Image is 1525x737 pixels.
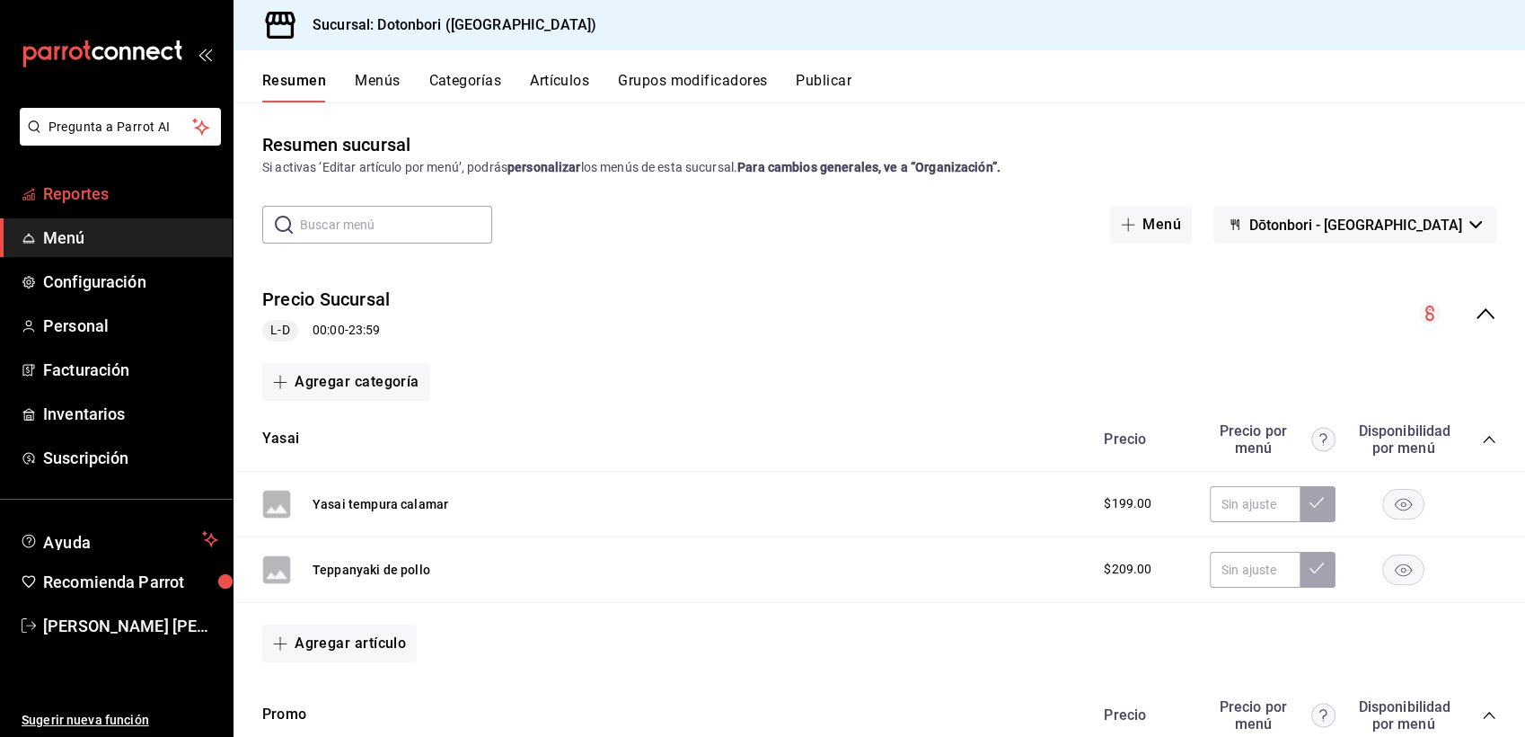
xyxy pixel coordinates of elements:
button: Pregunta a Parrot AI [20,108,221,146]
input: Buscar menú [300,207,492,243]
div: Disponibilidad por menú [1358,698,1448,733]
div: Precio [1086,431,1201,448]
strong: Para cambios generales, ve a “Organización”. [737,160,1001,174]
button: Precio Sucursal [262,287,390,313]
span: Reportes [43,182,218,206]
h3: Sucursal: Dotonbori ([GEOGRAPHIC_DATA]) [298,14,596,36]
span: L-D [263,321,296,340]
div: Resumen sucursal [262,131,410,158]
span: Dōtonbori - [GEOGRAPHIC_DATA] [1249,217,1462,234]
span: Inventarios [43,402,218,426]
button: Publicar [796,72,851,102]
span: Recomienda Parrot [43,570,218,594]
span: [PERSON_NAME] [PERSON_NAME] [43,614,218,638]
button: Agregar categoría [262,363,430,401]
input: Sin ajuste [1210,552,1300,588]
input: Sin ajuste [1210,486,1300,522]
span: Menú [43,226,218,250]
div: navigation tabs [262,72,1525,102]
div: Precio por menú [1210,698,1335,733]
div: Si activas ‘Editar artículo por menú’, podrás los menús de esta sucursal. [262,158,1496,177]
div: Precio [1086,706,1201,724]
span: $209.00 [1104,560,1151,579]
button: Yasai [262,429,299,449]
button: collapse-category-row [1482,432,1496,447]
span: Configuración [43,270,218,294]
span: $199.00 [1104,494,1151,513]
strong: personalizar [507,160,581,174]
button: Categorías [429,72,502,102]
span: Personal [43,314,218,338]
button: Dōtonbori - [GEOGRAPHIC_DATA] [1213,206,1496,244]
button: Agregar artículo [262,625,417,662]
button: Artículos [530,72,589,102]
span: Ayuda [43,528,195,550]
div: collapse-menu-row [234,272,1525,356]
a: Pregunta a Parrot AI [13,130,221,149]
button: collapse-category-row [1482,708,1496,723]
div: 00:00 - 23:59 [262,320,390,342]
button: Menú [1110,206,1192,244]
button: Grupos modificadores [618,72,767,102]
span: Facturación [43,358,218,382]
div: Precio por menú [1210,422,1335,457]
div: Disponibilidad por menú [1358,422,1448,457]
span: Pregunta a Parrot AI [48,118,193,137]
button: Menús [355,72,400,102]
button: Teppanyaki de pollo [313,561,430,579]
button: Resumen [262,72,326,102]
button: Promo [262,705,306,725]
span: Sugerir nueva función [22,711,218,730]
span: Suscripción [43,446,218,470]
button: Yasai tempura calamar [313,495,448,513]
button: open_drawer_menu [198,47,212,61]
